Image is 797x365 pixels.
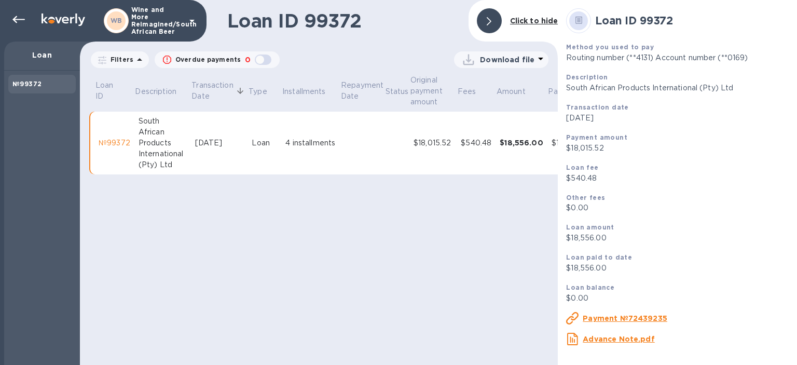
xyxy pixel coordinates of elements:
[566,283,614,291] b: Loan balance
[195,138,244,148] div: [DATE]
[566,263,789,274] p: $18,556.00
[95,80,120,102] p: Loan ID
[249,86,281,97] span: Type
[42,13,85,26] img: Logo
[175,55,241,64] p: Overdue payments
[566,202,789,213] p: $0.00
[106,55,133,64] p: Filters
[566,194,605,201] b: Other fees
[285,138,336,148] div: 4 installments
[566,164,598,171] b: Loan fee
[155,51,280,68] button: Overdue payments0
[282,86,326,97] p: Installments
[410,75,443,107] p: Original payment amount
[282,86,339,97] span: Installments
[99,138,130,148] div: №99372
[566,253,632,261] b: Loan paid to date
[566,43,654,51] b: Method you used to pay
[583,314,667,322] u: Payment №72439235
[414,138,452,148] div: $18,015.52
[461,138,491,148] div: $540.48
[135,86,189,97] span: Description
[191,80,246,102] span: Transaction Date
[566,223,614,231] b: Loan amount
[566,113,789,124] p: [DATE]
[245,55,251,65] p: 0
[410,75,456,107] span: Original payment amount
[458,86,490,97] span: Fees
[12,80,42,88] b: №99372
[497,86,526,97] p: Amount
[249,86,267,97] p: Type
[139,116,187,170] div: South African Products International (Pty) Ltd
[566,173,789,184] p: $540.48
[252,138,277,148] div: Loan
[595,14,673,27] b: Loan ID 99372
[552,138,592,148] div: $18,556.00
[191,80,233,102] p: Transaction Date
[500,138,543,148] div: $18,556.00
[566,133,627,141] b: Payment amount
[131,6,183,35] p: Wine and More Reimagined/South African Beer
[12,50,72,60] p: Loan
[386,86,409,97] p: Status
[227,10,460,32] h1: Loan ID 99372
[111,17,122,24] b: WB
[510,17,558,25] b: Click to hide
[566,103,628,111] b: Transaction date
[583,335,654,343] u: Advance Note.pdf
[566,73,608,81] b: Description
[480,55,534,65] p: Download file
[566,52,789,63] p: Routing number (**4131) Account number (**0169)
[548,86,564,97] p: Paid
[566,143,789,154] p: $18,015.52
[497,86,539,97] span: Amount
[95,80,133,102] span: Loan ID
[566,83,789,93] p: South African Products International (Pty) Ltd
[566,233,789,244] p: $18,556.00
[341,80,383,102] p: Repayment Date
[548,86,578,97] span: Paid
[135,86,176,97] p: Description
[566,293,789,304] p: $0.00
[458,86,476,97] p: Fees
